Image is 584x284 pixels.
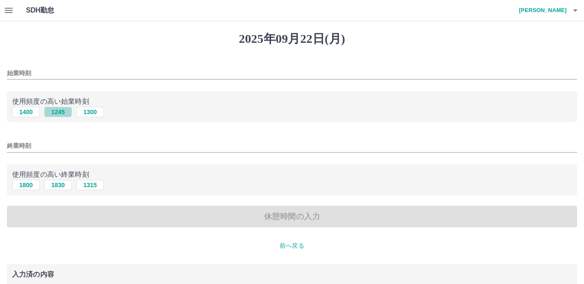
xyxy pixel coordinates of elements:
[44,107,72,117] button: 1245
[12,107,40,117] button: 1400
[7,241,577,250] p: 前へ戻る
[12,96,572,107] p: 使用頻度の高い始業時刻
[7,32,577,46] h1: 2025年09月22日(月)
[12,271,572,278] p: 入力済の内容
[76,180,104,190] button: 1315
[76,107,104,117] button: 1300
[44,180,72,190] button: 1830
[12,169,572,180] p: 使用頻度の高い終業時刻
[12,180,40,190] button: 1800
